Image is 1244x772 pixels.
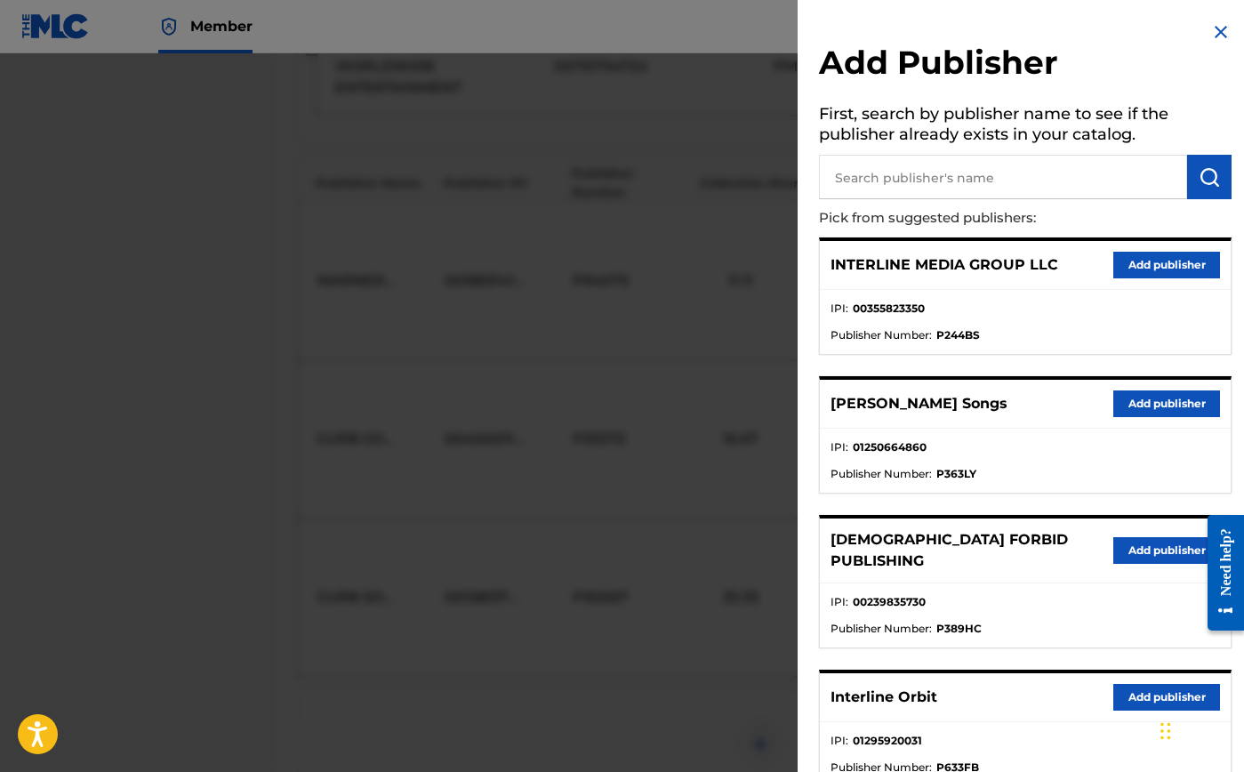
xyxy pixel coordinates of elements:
[1113,390,1220,417] button: Add publisher
[819,199,1130,237] p: Pick from suggested publishers:
[853,733,922,749] strong: 01295920031
[831,621,932,637] span: Publisher Number :
[1155,687,1244,772] iframe: Chat Widget
[853,439,927,455] strong: 01250664860
[1194,500,1244,647] iframe: Resource Center
[831,301,848,317] span: IPI :
[831,529,1113,572] p: [DEMOGRAPHIC_DATA] FORBID PUBLISHING
[819,155,1187,199] input: Search publisher's name
[831,733,848,749] span: IPI :
[1113,684,1220,711] button: Add publisher
[819,43,1232,88] h2: Add Publisher
[936,327,980,343] strong: P244BS
[1113,252,1220,278] button: Add publisher
[831,439,848,455] span: IPI :
[936,466,976,482] strong: P363LY
[831,466,932,482] span: Publisher Number :
[853,594,926,610] strong: 00239835730
[1160,704,1171,758] div: Drag
[1199,166,1220,188] img: Search Works
[190,16,253,36] span: Member
[831,594,848,610] span: IPI :
[1113,537,1220,564] button: Add publisher
[158,16,180,37] img: Top Rightsholder
[831,393,1007,414] p: [PERSON_NAME] Songs
[936,621,982,637] strong: P389HC
[21,13,90,39] img: MLC Logo
[831,254,1058,276] p: INTERLINE MEDIA GROUP LLC
[831,687,937,708] p: Interline Orbit
[819,99,1232,155] h5: First, search by publisher name to see if the publisher already exists in your catalog.
[831,327,932,343] span: Publisher Number :
[853,301,925,317] strong: 00355823350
